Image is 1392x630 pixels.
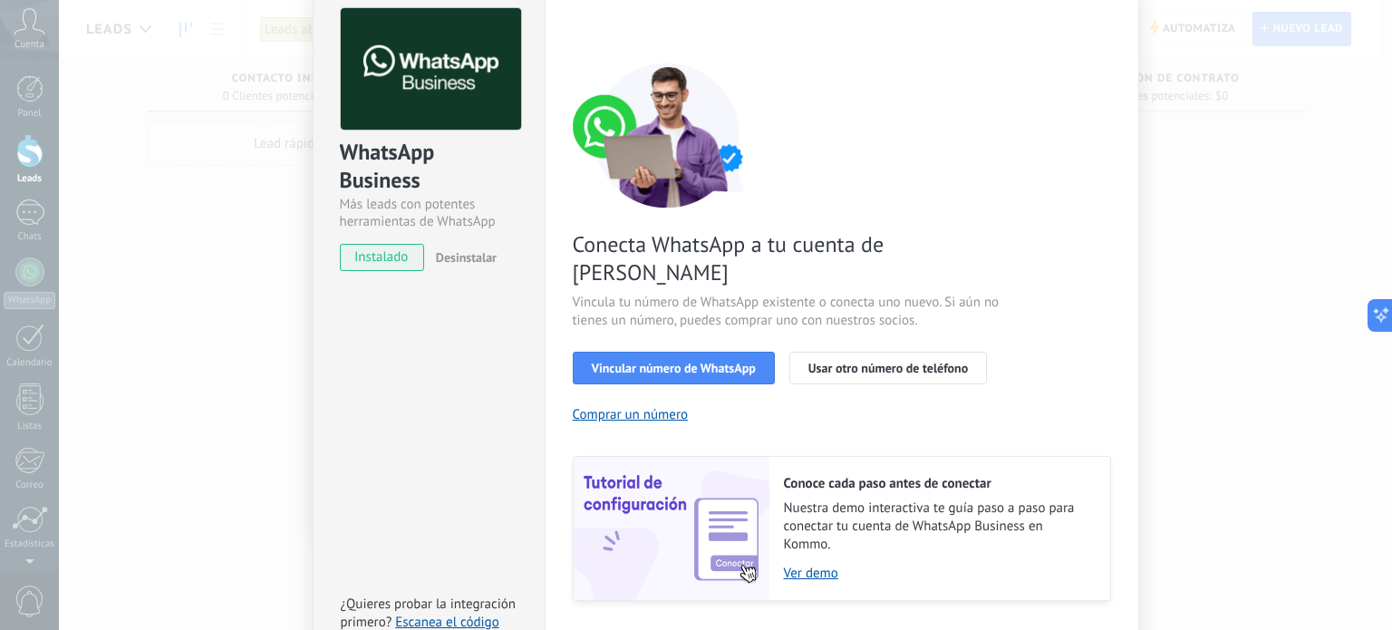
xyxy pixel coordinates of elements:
span: Desinstalar [436,249,497,266]
a: Ver demo [784,565,1092,582]
span: Nuestra demo interactiva te guía paso a paso para conectar tu cuenta de WhatsApp Business en Kommo. [784,499,1092,554]
span: Vincula tu número de WhatsApp existente o conecta uno nuevo. Si aún no tienes un número, puedes c... [573,294,1004,330]
div: WhatsApp Business [340,138,518,196]
img: logo_main.png [341,8,521,131]
span: Vincular número de WhatsApp [592,362,756,374]
span: instalado [341,244,423,271]
div: Más leads con potentes herramientas de WhatsApp [340,196,518,230]
span: Usar otro número de teléfono [808,362,968,374]
button: Usar otro número de teléfono [789,352,987,384]
img: connect number [573,63,763,208]
button: Desinstalar [429,244,497,271]
span: Conecta WhatsApp a tu cuenta de [PERSON_NAME] [573,230,1004,286]
h2: Conoce cada paso antes de conectar [784,475,1092,492]
button: Vincular número de WhatsApp [573,352,775,384]
button: Comprar un número [573,406,689,423]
